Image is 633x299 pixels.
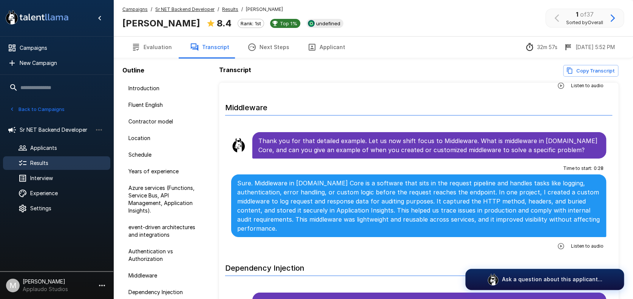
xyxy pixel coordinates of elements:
[122,37,181,58] button: Evaluation
[122,66,144,74] b: Outline
[241,6,243,13] span: /
[128,101,204,109] span: Fluent English
[128,134,204,142] span: Location
[465,269,624,290] button: Ask a question about this applicant...
[277,20,300,26] span: Top 1%
[128,184,204,214] span: Azure services (Functions, Service Bus, API Management, Application Insights).
[238,37,298,58] button: Next Steps
[128,151,204,159] span: Schedule
[151,6,152,13] span: /
[231,138,246,153] img: llama_clean.png
[122,98,210,112] div: Fluent English
[225,96,612,116] h6: Middleware
[246,6,283,13] span: [PERSON_NAME]
[122,131,210,145] div: Location
[502,276,602,283] p: Ask a question about this applicant...
[580,11,594,18] span: of 37
[571,242,603,250] span: Listen to audio
[237,179,600,233] p: Sure. Middleware in [DOMAIN_NAME] Core is a software that sits in the request pipeline and handle...
[487,273,499,285] img: logo_glasses@2x.png
[217,18,232,29] b: 8.4
[122,82,210,95] div: Introduction
[218,6,219,13] span: /
[564,43,615,52] div: The date and time when the interview was completed
[563,165,592,172] span: Time to start :
[576,43,615,51] p: [DATE] 5:52 PM
[181,37,238,58] button: Transcript
[308,20,315,27] img: smartrecruiters_logo.jpeg
[258,136,600,154] p: Thank you for that detailed example. Let us now shift focus to Middleware. What is middleware in ...
[122,220,210,242] div: event-driven architectures and integrations
[525,43,557,52] div: The time between starting and completing the interview
[128,223,204,239] span: event-driven architectures and integrations
[128,288,204,296] span: Dependency Injection
[593,165,603,172] span: 0 : 28
[128,118,204,125] span: Contractor model
[298,37,354,58] button: Applicant
[576,11,578,18] b: 1
[128,85,204,92] span: Introduction
[238,20,264,26] span: Rank: 1st
[122,269,210,282] div: Middleware
[313,20,343,26] span: undefined
[219,66,251,74] b: Transcript
[537,43,557,51] p: 32m 57s
[306,19,343,28] div: View profile in SmartRecruiters
[155,6,215,12] u: Sr NET Backend Developer
[222,6,238,12] u: Results
[128,248,204,263] span: Authentication vs Authorization
[122,181,210,217] div: Azure services (Functions, Service Bus, API Management, Application Insights).
[122,165,210,178] div: Years of experience
[122,148,210,162] div: Schedule
[122,245,210,266] div: Authentication vs Authorization
[122,18,200,29] b: [PERSON_NAME]
[566,19,603,26] span: Sorted by Overall
[122,285,210,299] div: Dependency Injection
[122,6,148,12] u: Campaigns
[122,115,210,128] div: Contractor model
[563,65,618,77] button: Copy transcript
[128,168,204,175] span: Years of experience
[128,272,204,279] span: Middleware
[225,256,612,276] h6: Dependency Injection
[571,82,603,89] span: Listen to audio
